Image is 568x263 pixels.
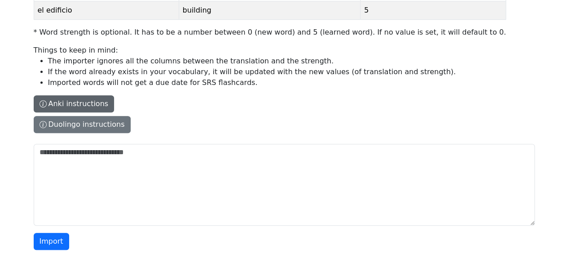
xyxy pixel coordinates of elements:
li: Imported words will not get a due date for SRS flashcards. [48,77,506,88]
li: The importer ignores all the columns between the translation and the strength. [48,56,506,67]
td: el edificio [34,1,179,20]
button: la casahouse0la stanzaroom5el edificiobuilding5* Word strength is optional. It has to be a number... [34,95,114,112]
p: * Word strength is optional. It has to be a number between 0 (new word) and 5 (learned word). If ... [34,27,506,38]
td: 5 [360,1,506,20]
p: Things to keep in mind: [34,45,506,88]
button: Import [34,233,69,250]
button: la casahouse0la stanzaroom5el edificiobuilding5* Word strength is optional. It has to be a number... [34,116,131,133]
td: building [179,1,360,20]
li: If the word already exists in your vocabulary, it will be updated with the new values (of transla... [48,67,506,77]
